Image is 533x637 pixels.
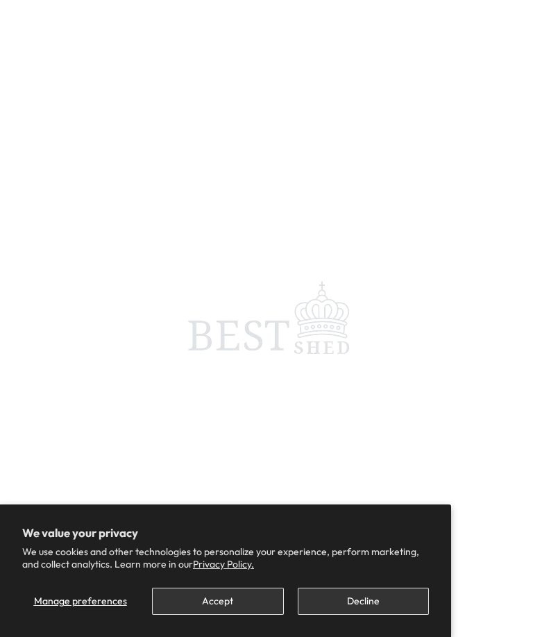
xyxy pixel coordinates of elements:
h2: We value your privacy [22,527,429,539]
button: Accept [152,588,283,615]
p: We use cookies and other technologies to personalize your experience, perform marketing, and coll... [22,545,429,570]
span: Manage preferences [34,595,127,607]
button: Manage preferences [22,588,138,615]
a: Privacy Policy. [193,558,254,570]
button: Decline [298,588,429,615]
